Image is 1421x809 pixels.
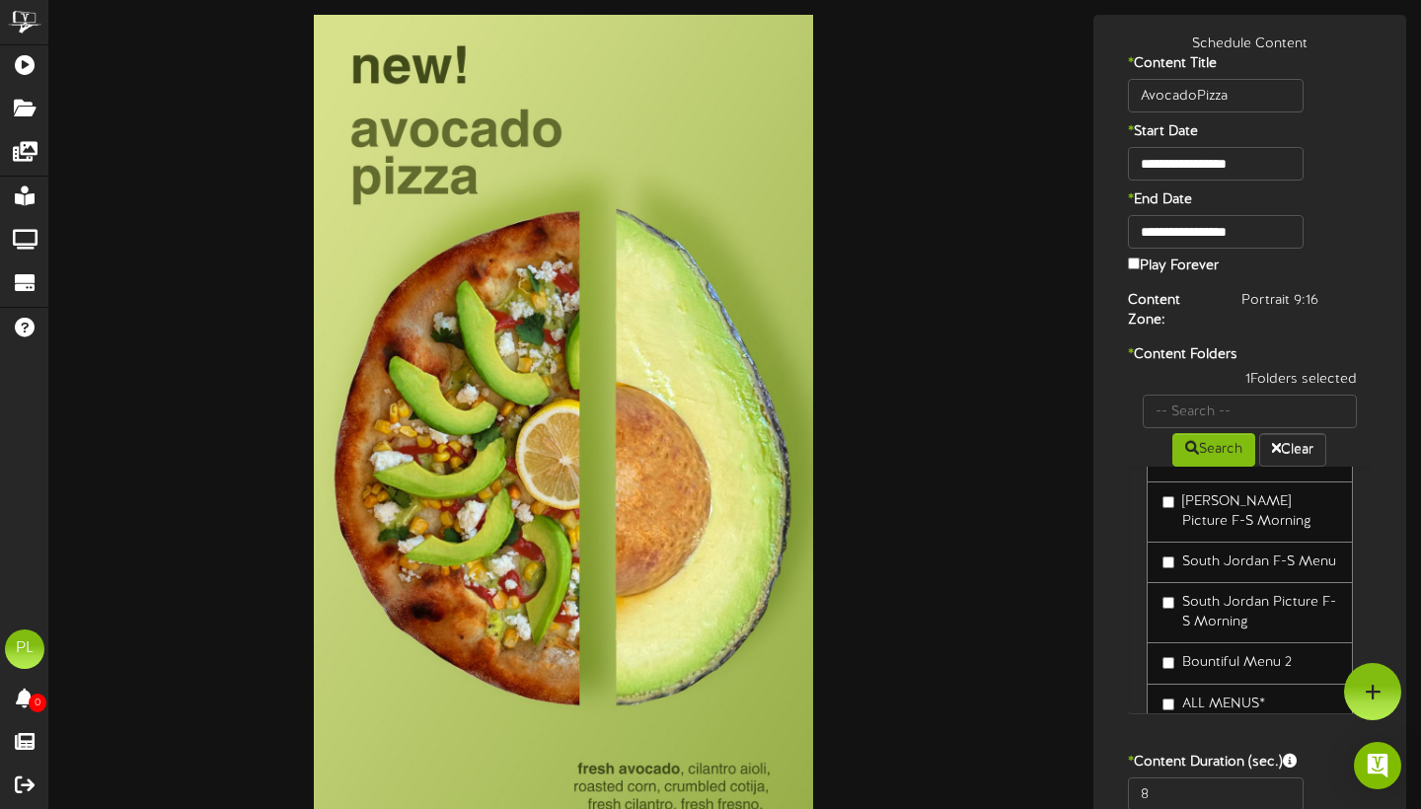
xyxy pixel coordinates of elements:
[1162,593,1338,632] label: South Jordan Picture F-S Morning
[1113,291,1228,331] label: Content Zone:
[1128,257,1140,269] input: Play Forever
[5,629,44,669] div: PL
[1227,291,1386,311] div: Portrait 9:16
[1172,433,1255,467] button: Search
[1113,753,1387,772] label: Content Duration (sec.)
[1259,433,1326,467] button: Clear
[1128,370,1373,395] div: 1 Folders selected
[1128,254,1219,276] label: Play Forever
[1098,35,1402,54] div: Schedule Content
[1162,492,1338,532] label: [PERSON_NAME] Picture F-S Morning
[1162,699,1174,710] input: ALL MENUS*
[1162,496,1174,508] input: [PERSON_NAME] Picture F-S Morning
[1143,395,1358,428] input: -- Search --
[1162,653,1292,673] label: Bountiful Menu 2
[1162,695,1265,714] label: ALL MENUS*
[1162,657,1174,669] input: Bountiful Menu 2
[1354,742,1401,789] div: Open Intercom Messenger
[1113,122,1296,142] label: Start Date
[1162,552,1336,572] label: South Jordan F-S Menu
[1162,556,1174,568] input: South Jordan F-S Menu
[1162,597,1174,609] input: South Jordan Picture F-S Morning
[1113,54,1296,74] label: Content Title
[29,694,46,712] span: 0
[1113,345,1387,365] label: Content Folders
[1113,190,1296,210] label: End Date
[1128,79,1304,112] input: Title of this Content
